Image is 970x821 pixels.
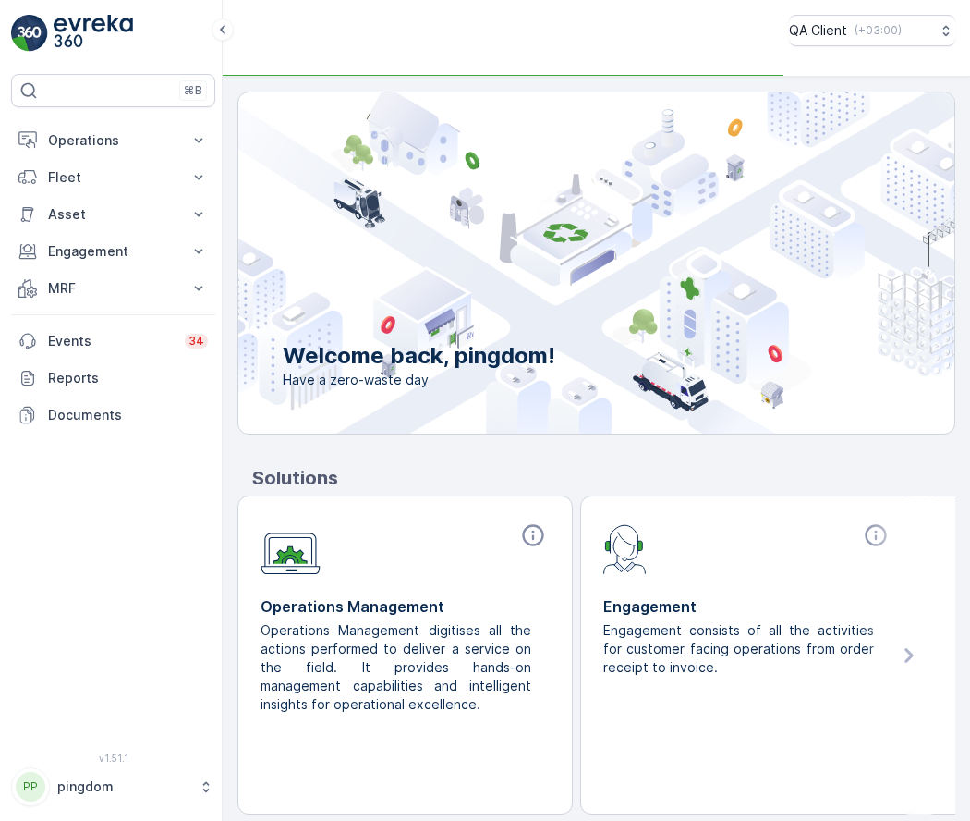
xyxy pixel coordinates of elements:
button: Operations [11,122,215,159]
button: Asset [11,196,215,233]
div: PP [16,772,45,802]
p: Events [48,332,174,350]
button: PPpingdom [11,767,215,806]
img: city illustration [155,92,954,434]
p: 34 [188,334,204,349]
p: Welcome back, pingdom! [283,341,555,371]
p: Engagement [48,242,178,261]
p: ⌘B [184,83,202,98]
a: Events34 [11,323,215,360]
img: module-icon [261,522,321,575]
span: Have a zero-waste day [283,371,555,389]
p: Reports [48,369,208,387]
button: QA Client(+03:00) [789,15,955,46]
p: Operations Management digitises all the actions performed to deliver a service on the field. It p... [261,621,535,714]
p: Asset [48,205,178,224]
button: Engagement [11,233,215,270]
p: MRF [48,279,178,298]
p: Fleet [48,168,178,187]
a: Reports [11,360,215,397]
p: Operations Management [261,595,550,618]
p: Documents [48,406,208,424]
p: pingdom [57,778,189,796]
img: logo_light-DOdMpM7g.png [54,15,133,52]
p: Operations [48,131,178,150]
button: MRF [11,270,215,307]
span: v 1.51.1 [11,753,215,764]
p: Solutions [252,464,955,492]
p: Engagement consists of all the activities for customer facing operations from order receipt to in... [603,621,878,677]
p: ( +03:00 ) [855,23,902,38]
button: Fleet [11,159,215,196]
p: QA Client [789,21,847,40]
img: logo [11,15,48,52]
p: Engagement [603,595,892,618]
img: module-icon [603,522,647,574]
a: Documents [11,397,215,434]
